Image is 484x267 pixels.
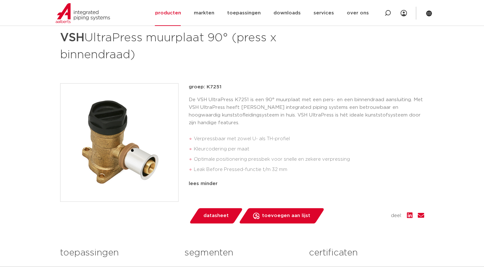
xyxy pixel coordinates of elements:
img: Product Image for VSH UltraPress muurplaat 90° (press x binnendraad) [60,84,178,201]
div: lees minder [189,180,424,188]
p: groep: K7251 [189,83,424,91]
h1: UltraPress muurplaat 90° (press x binnendraad) [60,28,300,63]
span: datasheet [203,211,229,221]
h3: toepassingen [60,247,175,259]
span: toevoegen aan lijst [262,211,310,221]
li: Leak Before Pressed-functie t/m 32 mm [194,165,424,175]
li: Kleurcodering per maat [194,144,424,154]
h3: segmenten [185,247,299,259]
h3: certificaten [309,247,424,259]
span: deel: [391,212,402,220]
a: datasheet [189,208,243,223]
strong: VSH [60,32,84,44]
li: Optimale positionering pressbek voor snelle en zekere verpressing [194,154,424,165]
li: Verpressbaar met zowel U- als TH-profiel [194,134,424,144]
p: De VSH UltraPress K7251 is een 90° muurplaat met een pers- en een binnendraad aansluiting. Met VS... [189,96,424,127]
